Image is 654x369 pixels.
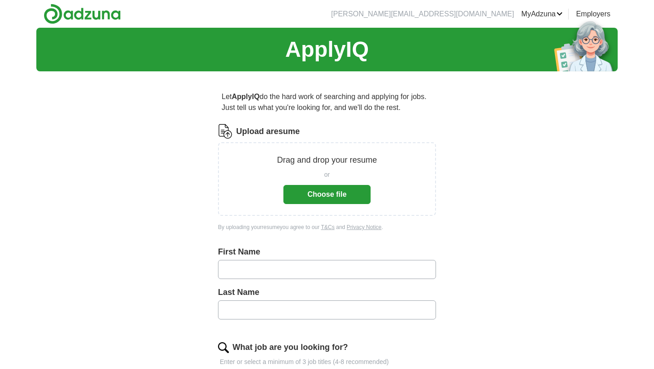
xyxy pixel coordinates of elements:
strong: ApplyIQ [232,93,259,100]
a: T&Cs [321,224,335,230]
img: CV Icon [218,124,233,139]
p: Drag and drop your resume [277,154,377,166]
li: [PERSON_NAME][EMAIL_ADDRESS][DOMAIN_NAME] [331,9,514,20]
a: Privacy Notice [347,224,381,230]
button: Choose file [283,185,371,204]
a: MyAdzuna [521,9,563,20]
img: search.png [218,342,229,353]
img: Adzuna logo [44,4,121,24]
p: Let do the hard work of searching and applying for jobs. Just tell us what you're looking for, an... [218,88,436,117]
p: Enter or select a minimum of 3 job titles (4-8 recommended) [218,357,436,367]
span: or [324,170,330,180]
h1: ApplyIQ [285,33,369,66]
a: Employers [576,9,610,20]
label: Upload a resume [236,125,300,138]
label: Last Name [218,286,436,299]
label: First Name [218,246,436,258]
label: What job are you looking for? [233,341,348,354]
div: By uploading your resume you agree to our and . [218,223,436,231]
